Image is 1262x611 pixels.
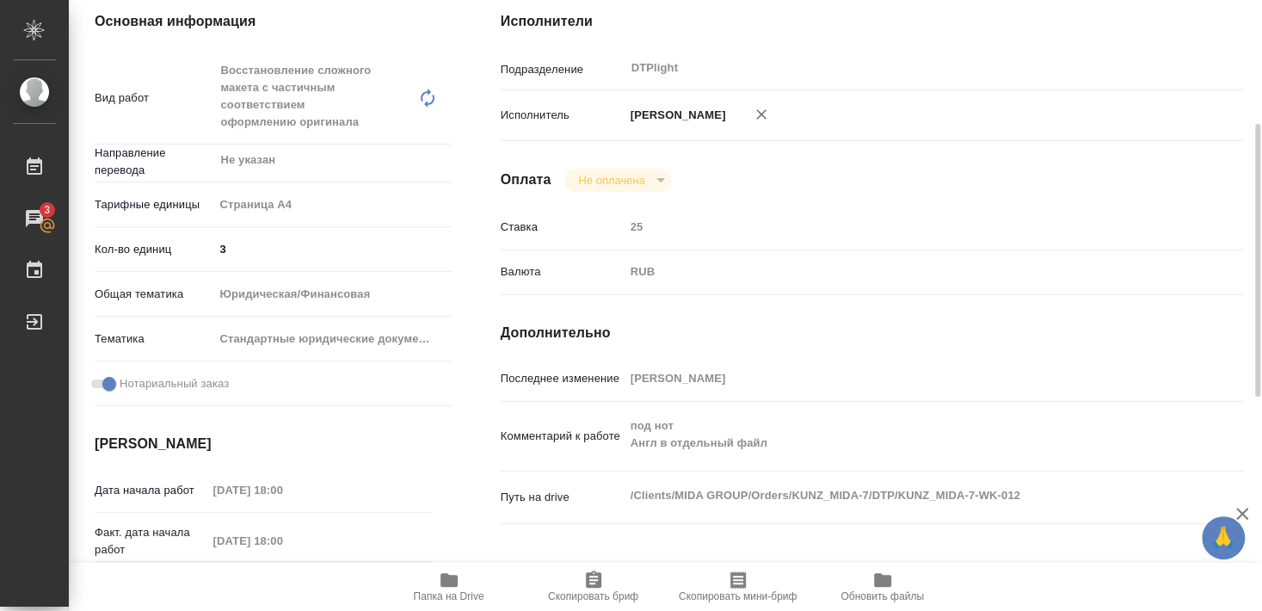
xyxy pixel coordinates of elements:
input: Пустое поле [625,214,1181,239]
p: Кол-во единиц [95,241,213,258]
p: Вид работ [95,89,213,107]
span: 🙏 [1209,520,1238,556]
textarea: /Clients/MIDA GROUP/Orders/KUNZ_MIDA-7/DTP/KUNZ_MIDA-7-WK-012 [625,481,1181,510]
input: ✎ Введи что-нибудь [213,237,452,262]
button: 🙏 [1202,516,1245,559]
span: Скопировать бриф [548,590,638,602]
button: Обновить файлы [810,563,955,611]
p: Тарифные единицы [95,196,213,213]
p: Валюта [501,263,625,281]
button: Не оплачена [573,173,649,188]
span: Нотариальный заказ [120,375,229,392]
div: Юридическая/Финансовая [213,280,452,309]
h4: Основная информация [95,11,432,32]
span: Скопировать мини-бриф [679,590,797,602]
h4: [PERSON_NAME] [95,434,432,454]
div: Страница А4 [213,190,452,219]
button: Скопировать бриф [521,563,666,611]
p: Факт. дата начала работ [95,524,207,559]
p: Комментарий к работе [501,428,625,445]
span: Папка на Drive [414,590,484,602]
span: Обновить файлы [840,590,924,602]
p: Ставка [501,219,625,236]
button: Папка на Drive [377,563,521,611]
input: Пустое поле [207,528,358,553]
h4: Исполнители [501,11,1243,32]
input: Пустое поле [625,366,1181,391]
span: 3 [34,201,60,219]
p: Общая тематика [95,286,213,303]
h4: Оплата [501,170,551,190]
p: [PERSON_NAME] [625,107,726,124]
p: Путь на drive [501,489,625,506]
button: Скопировать мини-бриф [666,563,810,611]
a: 3 [4,197,65,240]
p: Последнее изменение [501,370,625,387]
p: Направление перевода [95,145,213,179]
div: Не оплачена [564,169,670,192]
div: Стандартные юридические документы, договоры, уставы [213,324,452,354]
textarea: под нот Англ в отдельный файл [625,411,1181,458]
p: Дата начала работ [95,482,207,499]
h4: Дополнительно [501,323,1243,343]
div: RUB [625,257,1181,287]
button: Удалить исполнителя [742,96,780,133]
input: Пустое поле [207,478,358,503]
p: Подразделение [501,61,625,78]
p: Тематика [95,330,213,348]
p: Исполнитель [501,107,625,124]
